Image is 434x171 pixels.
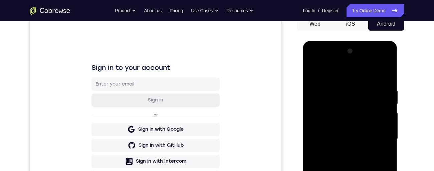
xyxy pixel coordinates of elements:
a: Log In [303,4,315,17]
h1: Sign in to your account [61,46,190,55]
div: Sign in with Google [108,109,154,115]
button: Sign in with GitHub [61,121,190,135]
button: Sign in [61,76,190,89]
span: / [318,7,319,15]
button: Sign in with Intercom [61,137,190,151]
button: Product [115,4,136,17]
a: Go to the home page [30,7,70,15]
a: Pricing [170,4,183,17]
a: Register [322,4,339,17]
div: Sign in with GitHub [108,125,154,131]
button: Android [368,17,404,31]
button: Sign in with Zendesk [61,153,190,167]
button: Resources [227,4,254,17]
button: Sign in with Google [61,105,190,119]
button: iOS [333,17,369,31]
div: Sign in with Zendesk [106,157,156,163]
a: About us [144,4,161,17]
button: Web [297,17,333,31]
button: Use Cases [191,4,218,17]
a: Try Online Demo [347,4,404,17]
input: Enter your email [65,64,186,70]
div: Sign in with Intercom [106,141,156,147]
p: or [122,95,129,100]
